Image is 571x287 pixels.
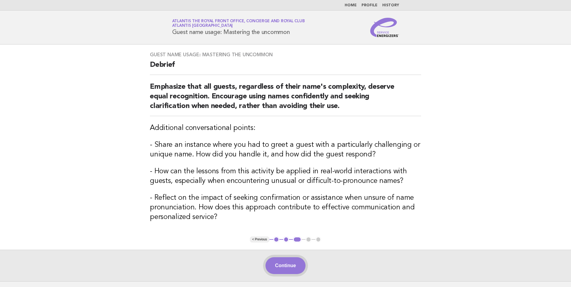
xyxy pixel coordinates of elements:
[283,236,289,242] button: 2
[150,167,421,186] h3: - How can the lessons from this activity be applied in real-world interactions with guests, espec...
[150,82,421,116] h2: Emphasize that all guests, regardless of their name's complexity, deserve equal recognition. Enco...
[293,236,302,242] button: 3
[172,19,305,28] a: Atlantis The Royal Front Office, Concierge and Royal ClubAtlantis [GEOGRAPHIC_DATA]
[345,4,357,7] a: Home
[362,4,377,7] a: Profile
[150,193,421,222] h3: - Reflect on the impact of seeking confirmation or assistance when unsure of name pronunciation. ...
[150,60,421,75] h2: Debrief
[172,24,233,28] span: Atlantis [GEOGRAPHIC_DATA]
[382,4,399,7] a: History
[150,123,421,133] h3: Additional conversational points:
[150,52,421,58] h3: Guest name usage: Mastering the uncommon
[172,20,305,35] h1: Guest name usage: Mastering the uncommon
[273,236,279,242] button: 1
[150,140,421,159] h3: - Share an instance where you had to greet a guest with a particularly challenging or unique name...
[370,18,399,37] img: Service Energizers
[265,257,306,274] button: Continue
[250,236,269,242] button: < Previous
